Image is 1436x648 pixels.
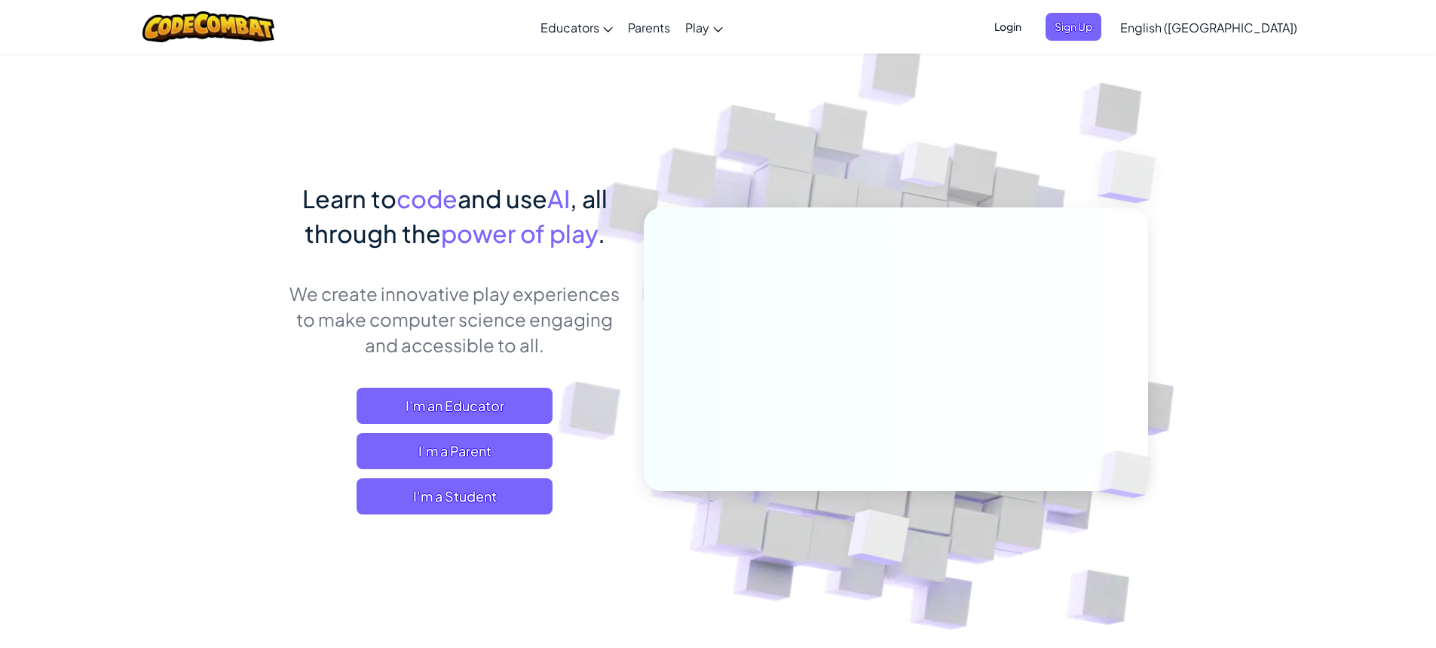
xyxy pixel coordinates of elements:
[357,388,553,424] a: I'm an Educator
[357,478,553,514] button: I'm a Student
[441,218,598,248] span: power of play
[985,13,1030,41] button: Login
[547,183,570,213] span: AI
[598,218,605,248] span: .
[685,20,709,35] span: Play
[1113,7,1305,48] a: English ([GEOGRAPHIC_DATA])
[397,183,458,213] span: code
[302,183,397,213] span: Learn to
[540,20,599,35] span: Educators
[1067,113,1198,241] img: Overlap cubes
[1120,20,1297,35] span: English ([GEOGRAPHIC_DATA])
[678,7,730,48] a: Play
[357,433,553,469] a: I'm a Parent
[1046,13,1101,41] button: Sign Up
[533,7,620,48] a: Educators
[620,7,678,48] a: Parents
[458,183,547,213] span: and use
[810,478,945,603] img: Overlap cubes
[289,281,621,358] p: We create innovative play experiences to make computer science engaging and accessible to all.
[871,112,980,225] img: Overlap cubes
[142,11,274,42] img: CodeCombat logo
[1073,419,1186,530] img: Overlap cubes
